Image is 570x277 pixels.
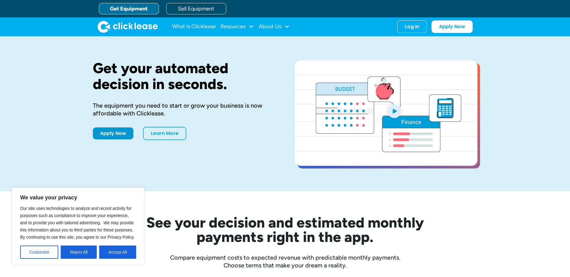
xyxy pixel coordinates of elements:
a: Sell Equipment [166,3,226,14]
a: home [98,21,158,33]
div: We value your privacy [12,188,144,265]
h2: See your decision and estimated monthly payments right in the app. [117,215,453,244]
a: Learn More [143,127,186,140]
div: Log In [405,24,419,30]
a: What Is Clicklease [172,21,216,33]
a: Apply Now [431,20,473,33]
div: About Us [259,21,290,33]
h1: Get your automated decision in seconds. [93,60,276,92]
button: Reject All [61,246,97,259]
div: The equipment you need to start or grow your business is now affordable with Clicklease. [93,102,276,117]
div: Compare equipment costs to expected revenue with predictable monthly payments. Choose terms that ... [93,254,477,269]
img: Blue play button logo on a light blue circular background [386,103,402,119]
button: Customize [20,246,58,259]
a: Get Equipment [99,3,159,14]
button: Accept All [99,246,136,259]
a: open lightbox [295,60,477,166]
a: Apply Now [93,127,133,139]
div: Resources [221,21,254,33]
img: Clicklease logo [98,21,158,33]
p: We value your privacy [20,194,136,201]
span: Our site uses technologies to analyze and record activity for purposes such as compliance to impr... [20,206,135,240]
